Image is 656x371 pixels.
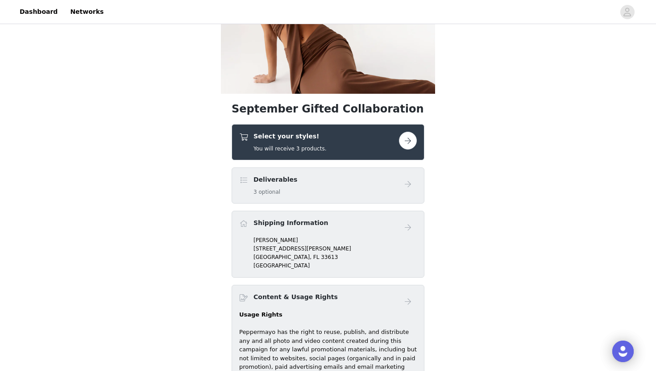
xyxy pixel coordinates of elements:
[253,188,297,196] h5: 3 optional
[232,211,424,278] div: Shipping Information
[313,254,320,260] span: FL
[253,245,417,253] p: [STREET_ADDRESS][PERSON_NAME]
[321,254,338,260] span: 33613
[232,124,424,160] div: Select your styles!
[239,311,282,318] strong: Usage Rights
[253,145,326,153] h5: You will receive 3 products.
[253,132,326,141] h4: Select your styles!
[623,5,631,19] div: avatar
[253,175,297,184] h4: Deliverables
[65,2,109,22] a: Networks
[232,101,424,117] h1: September Gifted Collaboration
[232,167,424,204] div: Deliverables
[14,2,63,22] a: Dashboard
[253,236,417,244] p: [PERSON_NAME]
[253,292,338,302] h4: Content & Usage Rights
[612,341,634,362] div: Open Intercom Messenger
[253,262,417,270] p: [GEOGRAPHIC_DATA]
[253,254,311,260] span: [GEOGRAPHIC_DATA],
[253,218,328,228] h4: Shipping Information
